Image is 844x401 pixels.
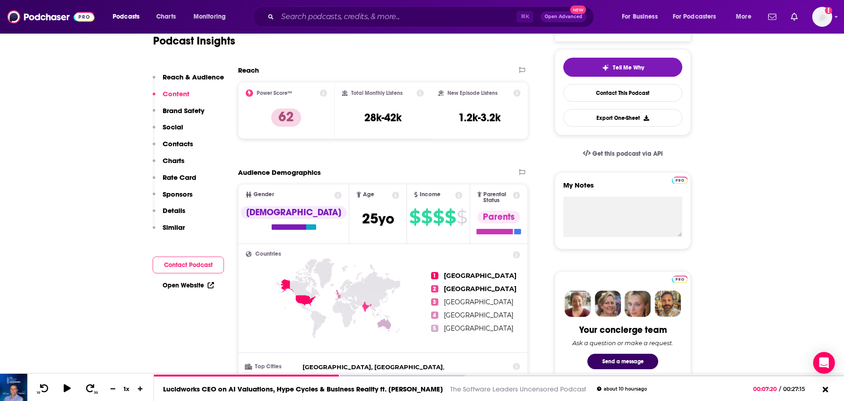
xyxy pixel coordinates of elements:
a: Get this podcast via API [576,143,670,165]
p: Reach & Audience [163,73,224,81]
h3: 28k-42k [364,111,402,124]
span: Parental Status [483,192,511,203]
label: My Notes [563,181,682,197]
span: Monitoring [194,10,226,23]
p: Brand Safety [163,106,204,115]
a: Show notifications dropdown [787,9,801,25]
img: Podchaser - Follow, Share and Rate Podcasts [7,8,94,25]
h2: Power Score™ [257,90,292,96]
span: [GEOGRAPHIC_DATA], [GEOGRAPHIC_DATA] [303,363,443,371]
h2: Total Monthly Listens [351,90,402,96]
span: 1 [431,272,438,279]
img: Jules Profile [625,291,651,317]
p: Similar [163,223,185,232]
span: 00:27:15 [781,386,814,392]
a: Show notifications dropdown [765,9,780,25]
span: Get this podcast via API [592,150,663,158]
div: about 10 hours ago [597,386,647,391]
a: Pro website [672,175,688,184]
a: Lucidworks CEO on AI Valuations, Hype Cycles & Business Reality ft. [PERSON_NAME] [163,385,443,393]
button: Details [153,206,185,223]
span: Age [363,192,374,198]
button: tell me why sparkleTell Me Why [563,58,682,77]
span: More [736,10,751,23]
span: / [779,386,781,392]
button: Similar [153,223,185,240]
span: Tell Me Why [613,64,644,71]
button: Contacts [153,139,193,156]
span: 30 [94,391,98,395]
span: 25 yo [362,210,394,228]
span: Gender [253,192,274,198]
img: Jon Profile [655,291,681,317]
button: Content [153,89,189,106]
div: [DEMOGRAPHIC_DATA] [241,206,347,219]
span: Countries [255,251,281,257]
img: Podchaser Pro [672,276,688,283]
div: Ask a question or make a request. [572,339,673,347]
span: 3 [431,298,438,306]
button: open menu [187,10,238,24]
span: 2 [431,285,438,292]
span: $ [409,210,420,224]
a: Contact This Podcast [563,84,682,102]
img: User Profile [812,7,832,27]
button: open menu [106,10,151,24]
span: Podcasts [113,10,139,23]
span: Charts [156,10,176,23]
p: Contacts [163,139,193,148]
p: Charts [163,156,184,165]
button: Brand Safety [153,106,204,123]
button: Rate Card [153,173,196,190]
div: Open Intercom Messenger [813,352,835,374]
img: tell me why sparkle [602,64,609,71]
span: $ [445,210,456,224]
p: Content [163,89,189,98]
span: 10 [37,391,40,395]
h1: Podcast Insights [153,34,235,48]
span: [GEOGRAPHIC_DATA] [444,285,516,293]
span: ⌘ K [516,11,533,23]
span: 00:07:20 [753,386,779,392]
div: Parents [477,211,520,223]
h2: Audience Demographics [238,168,321,177]
span: Income [420,192,441,198]
a: Open Website [163,282,214,289]
p: Details [163,206,185,215]
button: 30 [82,383,99,395]
h3: 1.2k-3.2k [458,111,501,124]
button: Export One-Sheet [563,109,682,127]
span: $ [457,210,467,224]
span: 5 [431,325,438,332]
button: Open AdvancedNew [541,11,586,22]
button: Sponsors [153,190,193,207]
span: [GEOGRAPHIC_DATA] [444,298,513,306]
span: [GEOGRAPHIC_DATA] [444,272,516,280]
button: open menu [667,10,730,24]
button: Send a message [587,354,658,369]
button: Social [153,123,183,139]
button: Reach & Audience [153,73,224,89]
span: , [303,372,368,383]
h2: Reach [238,66,259,74]
div: 1 x [119,385,134,392]
h2: New Episode Listens [447,90,497,96]
span: New [570,5,586,14]
button: Contact Podcast [153,257,224,273]
span: For Podcasters [673,10,716,23]
svg: Add a profile image [825,7,832,14]
div: Your concierge team [579,324,667,336]
span: $ [421,210,432,224]
h3: Top Cities [246,364,299,370]
span: [GEOGRAPHIC_DATA] [444,311,513,319]
img: Barbara Profile [595,291,621,317]
button: Charts [153,156,184,173]
span: 4 [431,312,438,319]
p: Social [163,123,183,131]
p: Rate Card [163,173,196,182]
button: Show profile menu [812,7,832,27]
img: Sydney Profile [565,291,591,317]
span: Open Advanced [545,15,582,19]
div: Search podcasts, credits, & more... [261,6,603,27]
